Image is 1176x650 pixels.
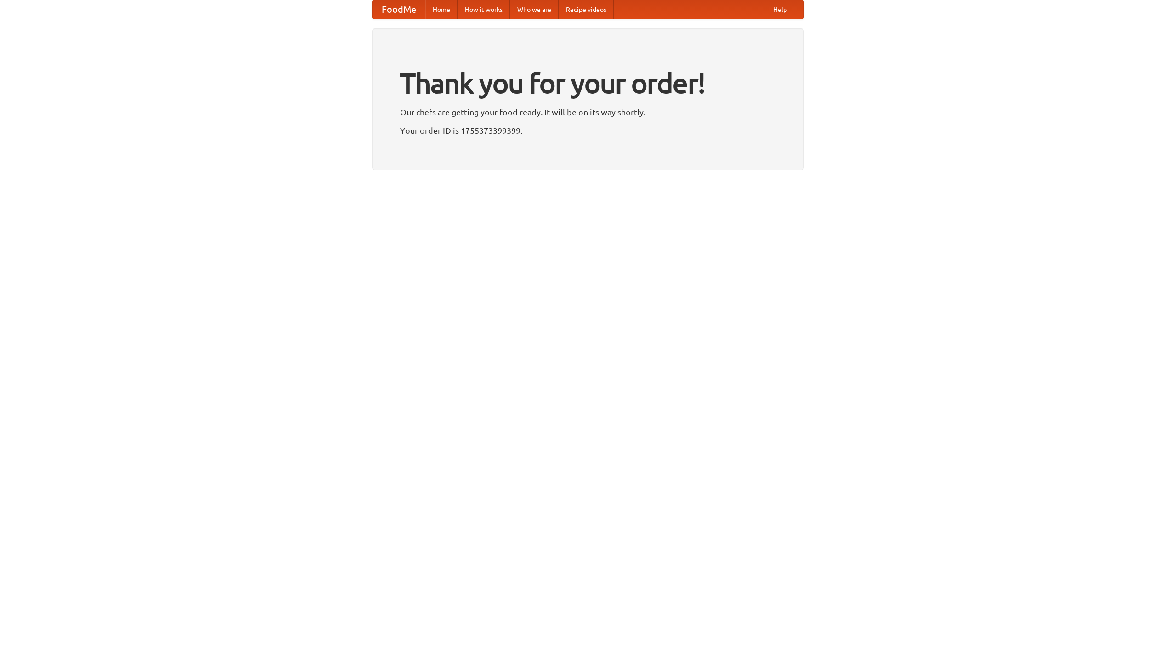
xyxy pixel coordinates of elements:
h1: Thank you for your order! [400,61,776,105]
a: Home [425,0,458,19]
a: Recipe videos [559,0,614,19]
p: Our chefs are getting your food ready. It will be on its way shortly. [400,105,776,119]
a: How it works [458,0,510,19]
p: Your order ID is 1755373399399. [400,124,776,137]
a: Who we are [510,0,559,19]
a: FoodMe [373,0,425,19]
a: Help [766,0,794,19]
